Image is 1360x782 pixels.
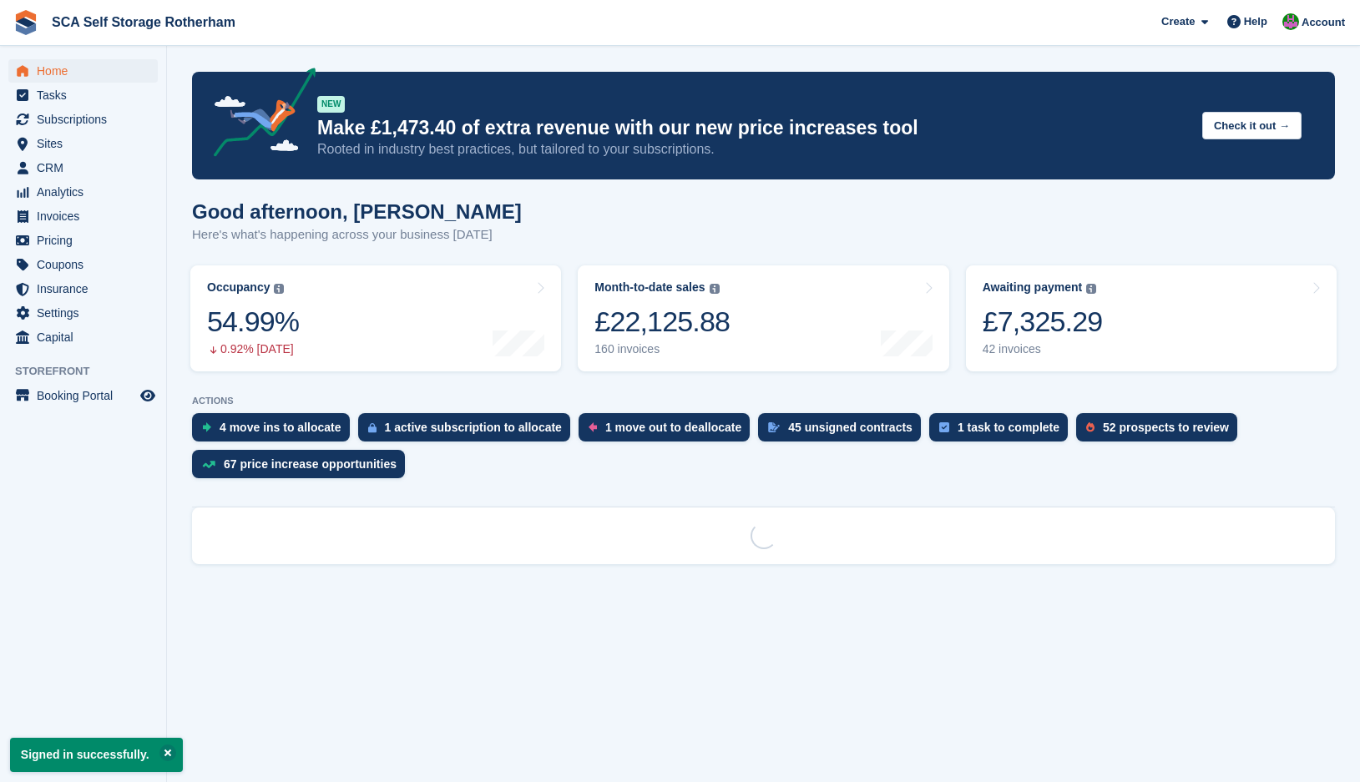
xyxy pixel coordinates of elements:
span: Account [1302,14,1345,31]
span: Sites [37,132,137,155]
a: Preview store [138,386,158,406]
p: Rooted in industry best practices, but tailored to your subscriptions. [317,140,1189,159]
a: 1 move out to deallocate [579,413,758,450]
span: Settings [37,301,137,325]
div: 67 price increase opportunities [224,457,397,471]
a: Awaiting payment £7,325.29 42 invoices [966,265,1337,371]
a: menu [8,59,158,83]
span: Coupons [37,253,137,276]
button: Check it out → [1202,112,1302,139]
a: menu [8,132,158,155]
div: 1 task to complete [958,421,1059,434]
span: Analytics [37,180,137,204]
a: menu [8,180,158,204]
div: 0.92% [DATE] [207,342,299,356]
a: 1 task to complete [929,413,1076,450]
a: 67 price increase opportunities [192,450,413,487]
a: menu [8,229,158,252]
p: Signed in successfully. [10,738,183,772]
img: active_subscription_to_allocate_icon-d502201f5373d7db506a760aba3b589e785aa758c864c3986d89f69b8ff3... [368,422,377,433]
img: icon-info-grey-7440780725fd019a000dd9b08b2336e03edf1995a4989e88bcd33f0948082b44.svg [1086,284,1096,294]
div: Occupancy [207,280,270,295]
span: Invoices [37,204,137,228]
span: Subscriptions [37,108,137,131]
a: 1 active subscription to allocate [358,413,579,450]
img: Sarah Race [1282,13,1299,30]
span: Storefront [15,363,166,380]
span: CRM [37,156,137,179]
img: icon-info-grey-7440780725fd019a000dd9b08b2336e03edf1995a4989e88bcd33f0948082b44.svg [274,284,284,294]
div: Awaiting payment [983,280,1083,295]
img: prospect-51fa495bee0391a8d652442698ab0144808aea92771e9ea1ae160a38d050c398.svg [1086,422,1095,432]
span: Pricing [37,229,137,252]
img: task-75834270c22a3079a89374b754ae025e5fb1db73e45f91037f5363f120a921f8.svg [939,422,949,432]
a: menu [8,204,158,228]
div: Month-to-date sales [594,280,705,295]
span: Insurance [37,277,137,300]
a: menu [8,156,158,179]
div: 1 move out to deallocate [605,421,741,434]
a: 52 prospects to review [1076,413,1246,450]
div: 42 invoices [983,342,1103,356]
a: menu [8,253,158,276]
img: contract_signature_icon-13c848040528278c33f63329250d36e43548de30e8caae1d1a13099fd9432cc5.svg [768,422,780,432]
div: £7,325.29 [983,305,1103,339]
p: ACTIONS [192,396,1335,406]
img: price_increase_opportunities-93ffe204e8149a01c8c9dc8f82e8f89637d9d84a8eef4429ea346261dce0b2c0.svg [202,461,215,468]
a: menu [8,384,158,407]
a: SCA Self Storage Rotherham [45,8,242,36]
div: 1 active subscription to allocate [385,421,562,434]
span: Tasks [37,83,137,107]
a: menu [8,108,158,131]
div: 54.99% [207,305,299,339]
div: 160 invoices [594,342,730,356]
div: NEW [317,96,345,113]
div: 52 prospects to review [1103,421,1229,434]
div: £22,125.88 [594,305,730,339]
span: Booking Portal [37,384,137,407]
img: stora-icon-8386f47178a22dfd0bd8f6a31ec36ba5ce8667c1dd55bd0f319d3a0aa187defe.svg [13,10,38,35]
a: 4 move ins to allocate [192,413,358,450]
a: Occupancy 54.99% 0.92% [DATE] [190,265,561,371]
h1: Good afternoon, [PERSON_NAME] [192,200,522,223]
span: Help [1244,13,1267,30]
span: Capital [37,325,137,349]
a: 45 unsigned contracts [758,413,929,450]
span: Home [37,59,137,83]
div: 45 unsigned contracts [788,421,913,434]
a: menu [8,325,158,349]
p: Make £1,473.40 of extra revenue with our new price increases tool [317,116,1189,140]
img: price-adjustments-announcement-icon-8257ccfd72463d97f412b2fc003d46551f7dbcb40ab6d574587a9cd5c0d94... [200,68,316,163]
div: 4 move ins to allocate [220,421,341,434]
a: menu [8,301,158,325]
img: move_outs_to_deallocate_icon-f764333ba52eb49d3ac5e1228854f67142a1ed5810a6f6cc68b1a99e826820c5.svg [589,422,597,432]
a: menu [8,83,158,107]
a: menu [8,277,158,300]
img: move_ins_to_allocate_icon-fdf77a2bb77ea45bf5b3d319d69a93e2d87916cf1d5bf7949dd705db3b84f3ca.svg [202,422,211,432]
span: Create [1161,13,1195,30]
img: icon-info-grey-7440780725fd019a000dd9b08b2336e03edf1995a4989e88bcd33f0948082b44.svg [710,284,720,294]
a: Month-to-date sales £22,125.88 160 invoices [578,265,948,371]
p: Here's what's happening across your business [DATE] [192,225,522,245]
